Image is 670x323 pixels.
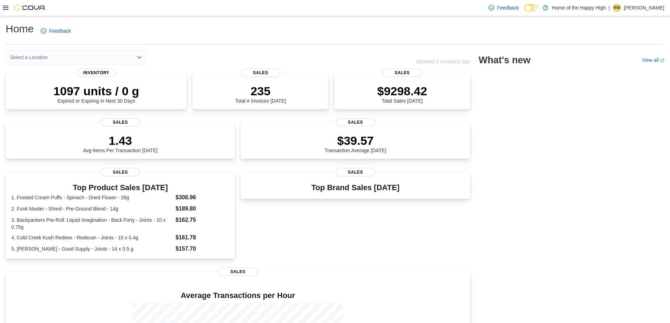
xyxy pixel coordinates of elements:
[11,183,229,192] h3: Top Product Sales [DATE]
[11,245,173,252] dt: 5. [PERSON_NAME] - Good Supply - Joints - 14 x 0.5 g
[241,69,280,77] span: Sales
[101,118,140,127] span: Sales
[497,4,518,11] span: Feedback
[336,118,375,127] span: Sales
[38,24,74,38] a: Feedback
[377,84,427,98] p: $9298.42
[176,216,229,224] dd: $162.75
[83,134,158,153] div: Avg Items Per Transaction [DATE]
[11,205,173,212] dt: 2. Funk Master - Shred - Pre-Ground Blend - 14g
[325,134,387,153] div: Transaction Average [DATE]
[524,4,539,12] input: Dark Mode
[608,4,610,12] p: |
[83,134,158,148] p: 1.43
[552,4,606,12] p: Home of the Happy High
[613,4,620,12] span: RW
[218,267,257,276] span: Sales
[613,4,621,12] div: Rachel Windjack
[176,193,229,202] dd: $308.96
[11,291,465,300] h4: Average Transactions per Hour
[325,134,387,148] p: $39.57
[14,4,46,11] img: Cova
[479,54,530,66] h2: What's new
[624,4,664,12] p: [PERSON_NAME]
[11,217,173,231] dt: 3. Backpackers Pre-Roll: Liquid Imagination - Back Forty - Joints - 10 x 0.75g
[235,84,286,104] div: Total # Invoices [DATE]
[176,233,229,242] dd: $161.78
[377,84,427,104] div: Total Sales [DATE]
[642,57,664,63] a: View allExternal link
[486,1,521,15] a: Feedback
[101,168,140,176] span: Sales
[53,84,139,98] p: 1097 units / 0 g
[235,84,286,98] p: 235
[53,84,139,104] div: Expired or Expiring in Next 30 Days
[416,59,470,64] p: Updated 1 minute(s) ago
[660,58,664,63] svg: External link
[77,69,116,77] span: Inventory
[11,194,173,201] dt: 1. Frosted Cream Puffs - Spinach - Dried Flower - 28g
[176,205,229,213] dd: $189.80
[382,69,422,77] span: Sales
[136,54,142,60] button: Open list of options
[6,22,34,36] h1: Home
[11,234,173,241] dt: 4. Cold Creek Kush Redees - Redecan - Joints - 10 x 0.4g
[176,245,229,253] dd: $157.70
[311,183,400,192] h3: Top Brand Sales [DATE]
[336,168,375,176] span: Sales
[49,27,71,34] span: Feedback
